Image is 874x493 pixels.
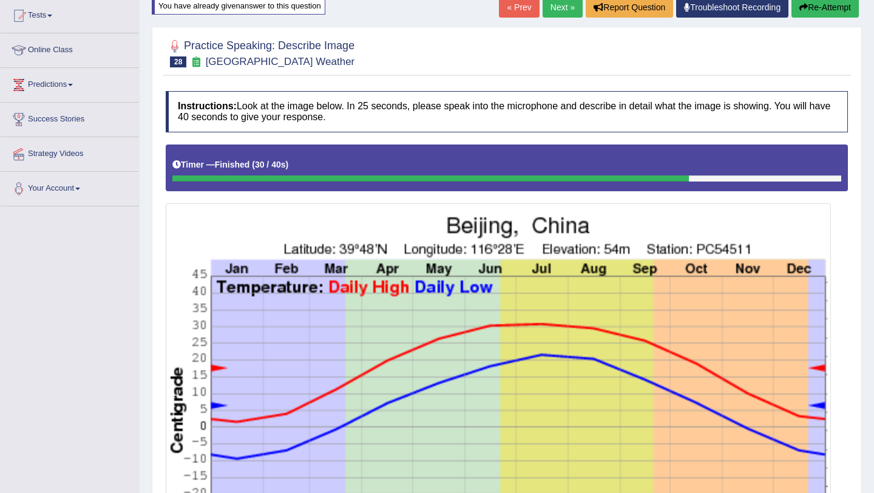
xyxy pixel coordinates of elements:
small: Exam occurring question [189,56,202,68]
small: [GEOGRAPHIC_DATA] Weather [206,56,355,67]
b: ) [286,160,289,169]
b: Finished [215,160,250,169]
a: Predictions [1,68,139,98]
b: ( [252,160,255,169]
a: Success Stories [1,103,139,133]
a: Online Class [1,33,139,64]
a: Your Account [1,172,139,202]
a: Strategy Videos [1,137,139,168]
b: 30 / 40s [255,160,286,169]
h2: Practice Speaking: Describe Image [166,37,354,67]
h4: Look at the image below. In 25 seconds, please speak into the microphone and describe in detail w... [166,91,848,132]
h5: Timer — [172,160,288,169]
b: Instructions: [178,101,237,111]
span: 28 [170,56,186,67]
